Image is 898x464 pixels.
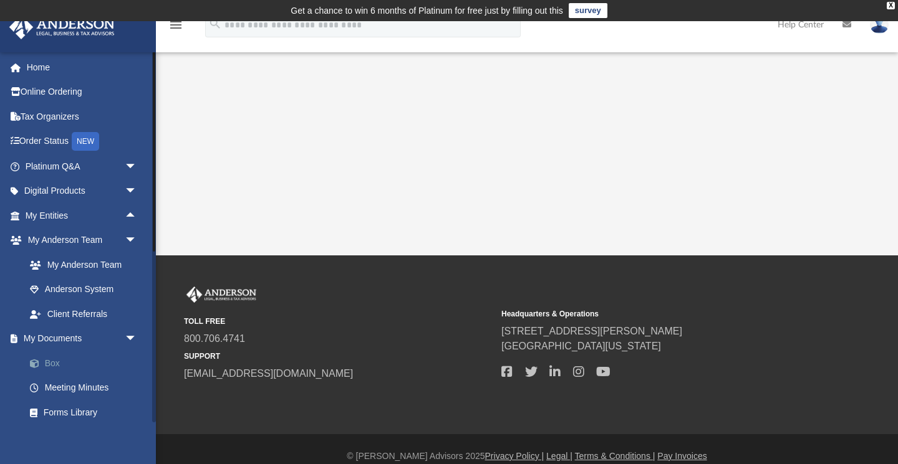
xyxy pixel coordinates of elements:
span: arrow_drop_down [125,326,150,352]
img: User Pic [870,16,889,34]
span: arrow_drop_up [125,203,150,229]
div: © [PERSON_NAME] Advisors 2025 [156,450,898,463]
div: NEW [72,132,99,151]
a: Forms Library [17,400,150,425]
a: Online Ordering [9,80,156,105]
a: Terms & Conditions | [575,451,655,461]
a: 800.706.4741 [184,333,245,344]
span: arrow_drop_down [125,179,150,204]
a: My Anderson Team [17,252,143,277]
a: My Anderson Teamarrow_drop_down [9,228,150,253]
a: My Documentsarrow_drop_down [9,326,156,351]
a: Order StatusNEW [9,129,156,154]
small: Headquarters & Operations [501,308,810,320]
small: TOLL FREE [184,316,493,327]
a: survey [569,3,607,18]
a: Privacy Policy | [485,451,544,461]
a: Meeting Minutes [17,376,156,400]
i: search [208,17,222,31]
small: SUPPORT [184,351,493,362]
a: [GEOGRAPHIC_DATA][US_STATE] [501,341,661,351]
div: close [887,2,895,9]
img: Anderson Advisors Platinum Portal [184,286,259,303]
span: arrow_drop_down [125,154,150,179]
span: arrow_drop_down [125,228,150,253]
a: Client Referrals [17,301,150,326]
i: menu [168,17,183,32]
a: Tax Organizers [9,104,156,129]
a: Legal | [546,451,572,461]
a: Platinum Q&Aarrow_drop_down [9,154,156,179]
a: Anderson System [17,277,150,302]
img: Anderson Advisors Platinum Portal [6,15,118,39]
a: My Entitiesarrow_drop_up [9,203,156,228]
a: Digital Productsarrow_drop_down [9,179,156,204]
div: Get a chance to win 6 months of Platinum for free just by filling out this [291,3,563,18]
a: menu [168,24,183,32]
a: Box [17,351,156,376]
a: Pay Invoices [657,451,707,461]
a: [EMAIL_ADDRESS][DOMAIN_NAME] [184,368,353,379]
a: Home [9,55,156,80]
a: [STREET_ADDRESS][PERSON_NAME] [501,326,682,336]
